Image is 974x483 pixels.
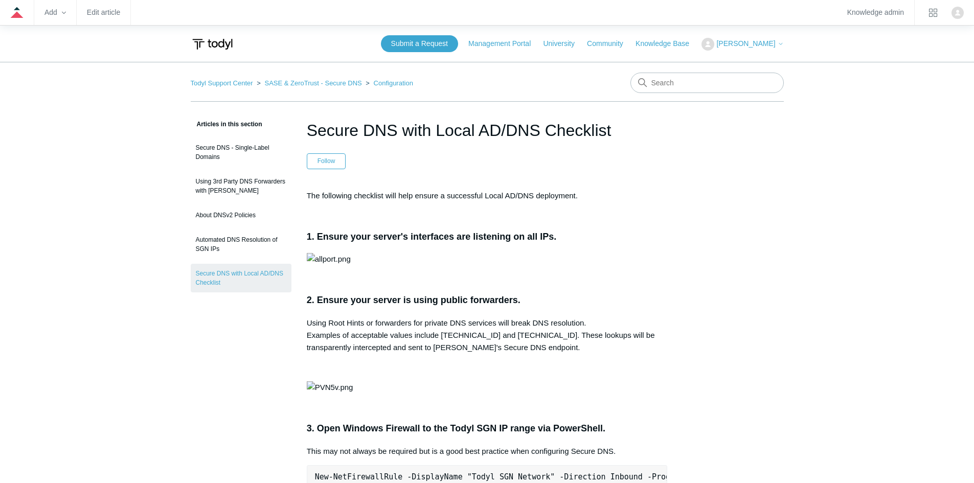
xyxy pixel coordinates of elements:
[191,172,291,200] a: Using 3rd Party DNS Forwarders with [PERSON_NAME]
[191,205,291,225] a: About DNSv2 Policies
[307,445,668,457] p: This may not always be required but is a good best practice when configuring Secure DNS.
[87,10,120,15] a: Edit article
[307,229,668,244] h3: 1. Ensure your server's interfaces are listening on all IPs.
[307,190,668,202] p: The following checklist will help ensure a successful Local AD/DNS deployment.
[44,10,66,15] zd-hc-trigger: Add
[381,35,458,52] a: Submit a Request
[701,38,783,51] button: [PERSON_NAME]
[374,79,413,87] a: Configuration
[255,79,364,87] li: SASE & ZeroTrust - Secure DNS
[191,35,234,54] img: Todyl Support Center Help Center home page
[191,79,253,87] a: Todyl Support Center
[307,381,353,394] img: PVN5v.png
[952,7,964,19] img: user avatar
[364,79,413,87] li: Configuration
[307,293,668,308] h3: 2. Ensure your server is using public forwarders.
[630,73,784,93] input: Search
[307,317,668,354] p: Using Root Hints or forwarders for private DNS services will break DNS resolution. Examples of ac...
[191,230,291,259] a: Automated DNS Resolution of SGN IPs
[191,264,291,292] a: Secure DNS with Local AD/DNS Checklist
[468,38,541,49] a: Management Portal
[716,39,775,48] span: [PERSON_NAME]
[587,38,633,49] a: Community
[307,153,346,169] button: Follow Article
[952,7,964,19] zd-hc-trigger: Click your profile icon to open the profile menu
[307,421,668,436] h3: 3. Open Windows Firewall to the Todyl SGN IP range via PowerShell.
[191,121,262,128] span: Articles in this section
[264,79,361,87] a: SASE & ZeroTrust - Secure DNS
[191,79,255,87] li: Todyl Support Center
[191,138,291,167] a: Secure DNS - Single-Label Domains
[307,253,351,265] img: allport.png
[636,38,699,49] a: Knowledge Base
[847,10,904,15] a: Knowledge admin
[307,118,668,143] h1: Secure DNS with Local AD/DNS Checklist
[543,38,584,49] a: University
